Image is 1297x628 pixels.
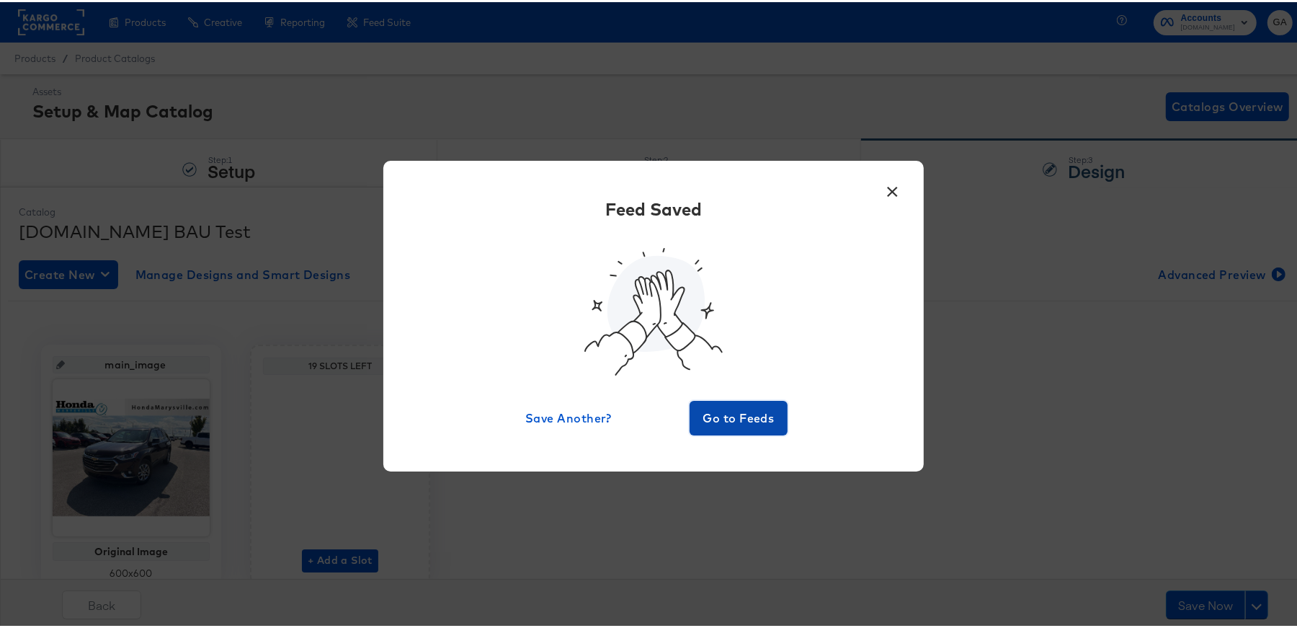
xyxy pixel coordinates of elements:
span: Save Another? [525,406,612,426]
span: Go to Feeds [695,406,782,426]
div: Feed Saved [605,195,702,219]
button: × [880,173,906,199]
button: Go to Feeds [690,399,788,433]
button: Save Another? [520,399,618,433]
